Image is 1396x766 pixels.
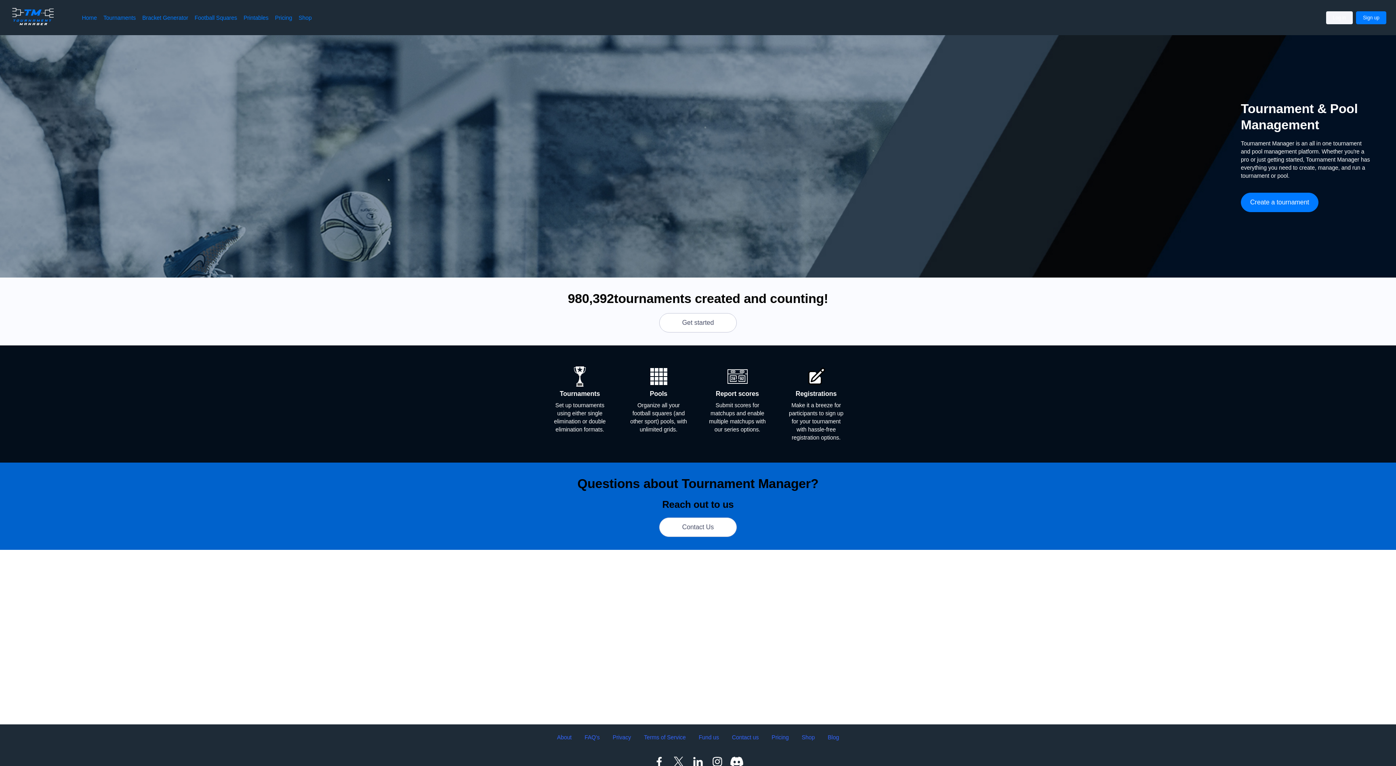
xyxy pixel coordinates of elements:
[772,732,788,742] a: Pricing
[568,290,828,307] h2: 980,392 tournaments created and counting!
[650,390,667,398] h2: Pools
[142,14,188,22] a: Bracket Generator
[570,366,590,387] img: trophy.af1f162d0609cb352d9c6f1639651ff2.svg
[802,732,815,742] a: Shop
[662,498,734,511] h2: Reach out to us
[275,14,292,22] a: Pricing
[732,732,759,742] a: Contact us
[1241,193,1318,212] button: Create a tournament
[644,732,685,742] a: Terms of Service
[551,401,609,434] span: Set up tournaments using either single elimination or double elimination formats.
[244,14,269,22] a: Printables
[828,732,839,742] a: Blog
[709,401,766,434] span: Submit scores for matchups and enable multiple matchups with our series options.
[584,732,599,742] a: FAQ's
[806,366,826,387] img: pencilsquare.0618cedfd402539dea291553dd6f4288.svg
[1241,139,1370,180] span: Tournament Manager is an all in one tournament and pool management platform. Whether you're a pro...
[1326,11,1353,24] button: Log in
[195,14,237,22] a: Football Squares
[557,732,572,742] a: About
[699,732,719,742] a: Fund us
[299,14,312,22] a: Shop
[796,390,837,398] h2: Registrations
[1356,11,1386,24] button: Sign up
[716,390,759,398] h2: Report scores
[82,14,97,22] a: Home
[787,401,845,442] span: Make it a breeze for participants to sign up for your tournament with hassle-free registration op...
[630,401,687,434] span: Organize all your football squares (and other sport) pools, with unlimited grids.
[727,366,748,387] img: scoreboard.1e57393721357183ef9760dcff602ac4.svg
[578,476,819,492] h2: Questions about Tournament Manager?
[560,390,600,398] h2: Tournaments
[10,6,56,27] img: logo.ffa97a18e3bf2c7d.png
[649,366,669,387] img: wCBcAAAAASUVORK5CYII=
[613,732,631,742] a: Privacy
[659,313,737,332] button: Get started
[1241,101,1370,133] h2: Tournament & Pool Management
[103,14,136,22] a: Tournaments
[659,518,737,537] button: Contact Us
